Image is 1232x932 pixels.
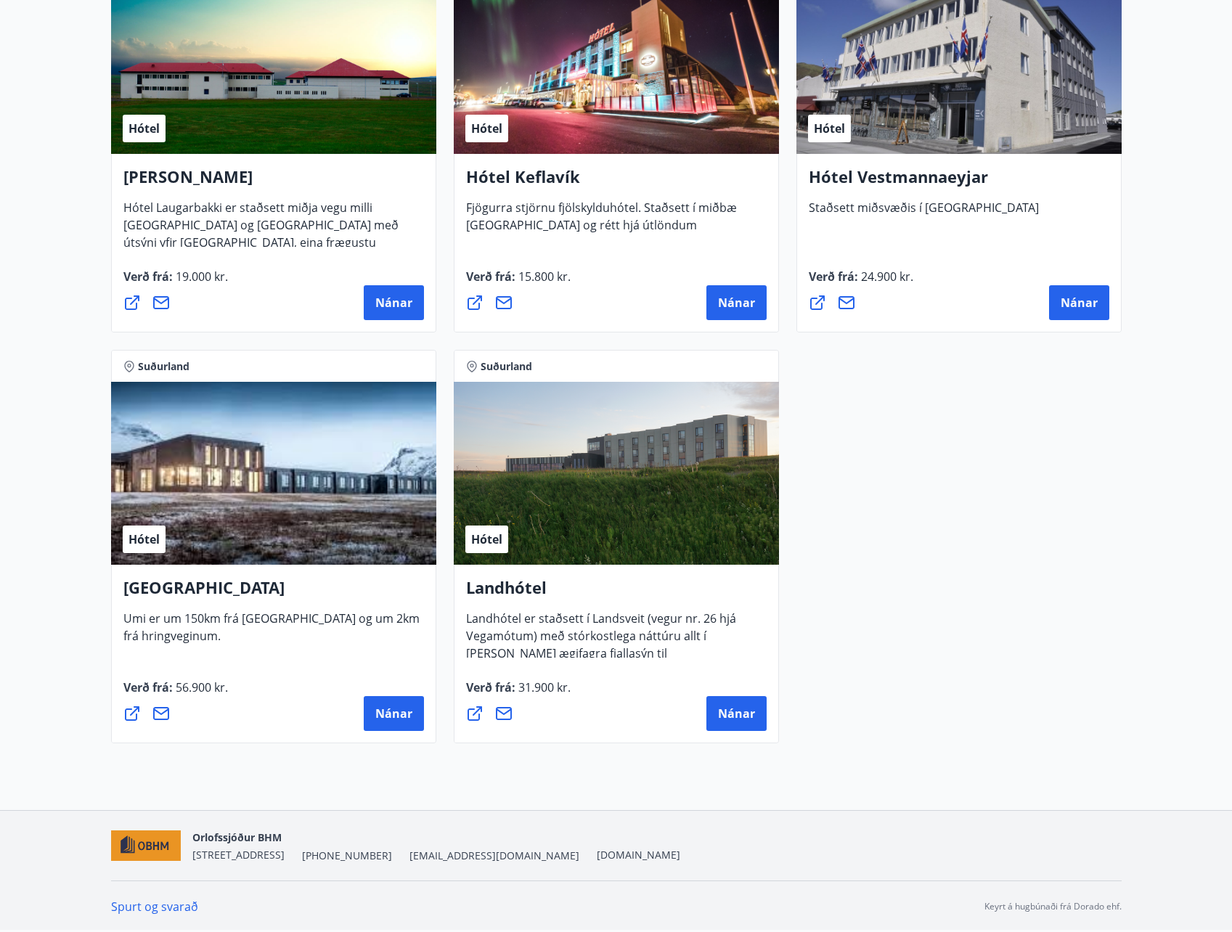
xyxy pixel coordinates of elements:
span: 15.800 kr. [515,269,571,285]
span: Fjögurra stjörnu fjölskylduhótel. Staðsett í miðbæ [GEOGRAPHIC_DATA] og rétt hjá útlöndum [466,200,737,245]
span: 56.900 kr. [173,679,228,695]
p: Keyrt á hugbúnaði frá Dorado ehf. [984,900,1122,913]
span: Nánar [375,706,412,722]
span: 24.900 kr. [858,269,913,285]
span: Verð frá : [123,679,228,707]
span: Orlofssjóður BHM [192,830,282,844]
span: Nánar [375,295,412,311]
span: Verð frá : [123,269,228,296]
span: Hótel [128,120,160,136]
span: Hótel Laugarbakki er staðsett miðja vegu milli [GEOGRAPHIC_DATA] og [GEOGRAPHIC_DATA] með útsýni ... [123,200,399,279]
span: Hótel [814,120,845,136]
span: Verð frá : [466,679,571,707]
span: Landhótel er staðsett í Landsveit (vegur nr. 26 hjá Vegamótum) með stórkostlega náttúru allt í [P... [466,610,736,708]
span: 31.900 kr. [515,679,571,695]
h4: [PERSON_NAME] [123,165,424,199]
a: Spurt og svarað [111,899,198,915]
span: [EMAIL_ADDRESS][DOMAIN_NAME] [409,849,579,863]
span: Hótel [128,531,160,547]
button: Nánar [364,696,424,731]
h4: Hótel Keflavík [466,165,767,199]
button: Nánar [364,285,424,320]
span: Umi er um 150km frá [GEOGRAPHIC_DATA] og um 2km frá hringveginum. [123,610,420,655]
span: Staðsett miðsvæðis í [GEOGRAPHIC_DATA] [809,200,1039,227]
span: 19.000 kr. [173,269,228,285]
span: Nánar [718,706,755,722]
span: Nánar [718,295,755,311]
button: Nánar [706,696,767,731]
span: Suðurland [481,359,532,374]
span: Nánar [1061,295,1098,311]
button: Nánar [1049,285,1109,320]
span: [PHONE_NUMBER] [302,849,392,863]
h4: Hótel Vestmannaeyjar [809,165,1109,199]
span: Suðurland [138,359,189,374]
span: Verð frá : [809,269,913,296]
img: c7HIBRK87IHNqKbXD1qOiSZFdQtg2UzkX3TnRQ1O.png [111,830,181,862]
h4: [GEOGRAPHIC_DATA] [123,576,424,610]
span: [STREET_ADDRESS] [192,848,285,862]
button: Nánar [706,285,767,320]
span: Hótel [471,120,502,136]
a: [DOMAIN_NAME] [597,848,680,862]
span: Hótel [471,531,502,547]
h4: Landhótel [466,576,767,610]
span: Verð frá : [466,269,571,296]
